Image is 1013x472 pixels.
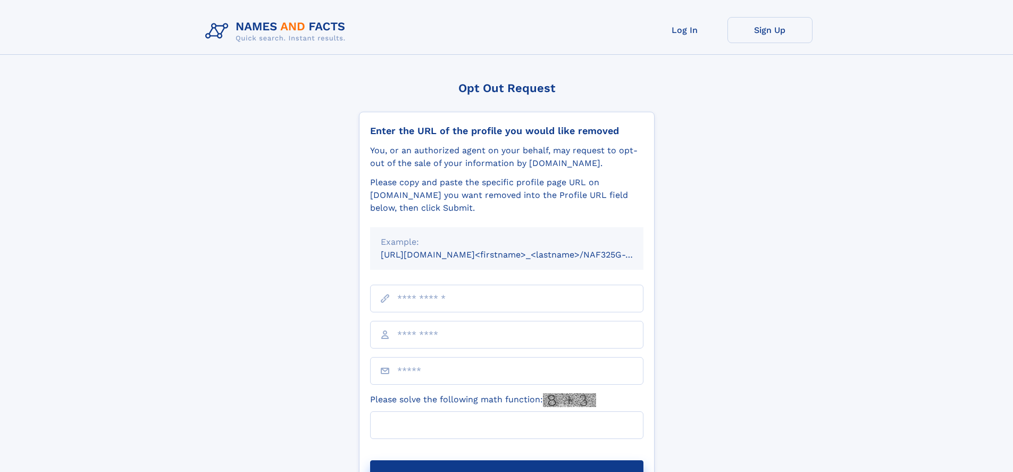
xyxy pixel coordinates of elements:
[370,393,596,407] label: Please solve the following math function:
[201,17,354,46] img: Logo Names and Facts
[727,17,813,43] a: Sign Up
[642,17,727,43] a: Log In
[370,176,643,214] div: Please copy and paste the specific profile page URL on [DOMAIN_NAME] you want removed into the Pr...
[370,125,643,137] div: Enter the URL of the profile you would like removed
[381,250,664,260] small: [URL][DOMAIN_NAME]<firstname>_<lastname>/NAF325G-xxxxxxxx
[370,144,643,170] div: You, or an authorized agent on your behalf, may request to opt-out of the sale of your informatio...
[359,81,655,95] div: Opt Out Request
[381,236,633,249] div: Example:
